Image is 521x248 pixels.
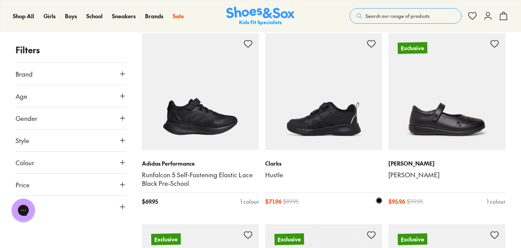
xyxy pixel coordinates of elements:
[8,196,39,225] iframe: Gorgias live chat messenger
[226,7,295,26] a: Shoes & Sox
[407,197,423,206] span: $ 119.95
[398,42,427,54] p: Exclusive
[265,171,382,179] a: Hustle
[86,12,103,20] a: School
[388,171,505,179] a: [PERSON_NAME]
[265,159,382,168] p: Clarks
[265,197,281,206] span: $ 71.96
[44,12,56,20] a: Girls
[487,197,505,206] div: 1 colour
[388,197,405,206] span: $ 95.96
[16,63,126,85] button: Brand
[65,12,77,20] a: Boys
[350,8,462,24] button: Search our range of products
[16,136,29,145] span: Style
[13,12,34,20] a: Shop All
[16,174,126,196] button: Price
[112,12,136,20] a: Sneakers
[283,197,299,206] span: $ 89.95
[151,233,181,245] p: Exclusive
[16,158,34,167] span: Colour
[388,33,505,150] a: Exclusive
[226,7,295,26] img: SNS_Logo_Responsive.svg
[142,197,158,206] span: $ 69.95
[16,91,27,101] span: Age
[240,197,259,206] div: 1 colour
[16,69,33,79] span: Brand
[145,12,163,20] a: Brands
[388,159,505,168] p: [PERSON_NAME]
[173,12,184,20] a: Sale
[398,233,427,245] p: Exclusive
[16,129,126,151] button: Style
[16,107,126,129] button: Gender
[274,234,304,245] p: Exclusive
[16,85,126,107] button: Age
[142,171,259,188] a: Runfalcon 5 Self-Fastening Elastic Lace Black Pre-School
[142,159,259,168] p: Adidas Performance
[16,44,126,56] p: Filters
[365,12,430,19] span: Search our range of products
[16,152,126,173] button: Colour
[16,196,126,218] button: Size
[16,180,30,189] span: Price
[16,114,37,123] span: Gender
